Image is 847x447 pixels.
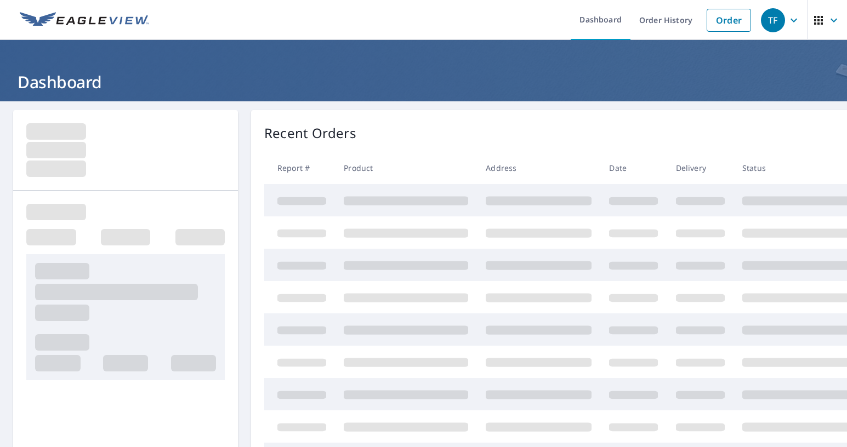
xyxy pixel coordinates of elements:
[335,152,477,184] th: Product
[264,123,356,143] p: Recent Orders
[20,12,149,28] img: EV Logo
[264,152,335,184] th: Report #
[13,71,834,93] h1: Dashboard
[477,152,600,184] th: Address
[667,152,734,184] th: Delivery
[707,9,751,32] a: Order
[600,152,667,184] th: Date
[761,8,785,32] div: TF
